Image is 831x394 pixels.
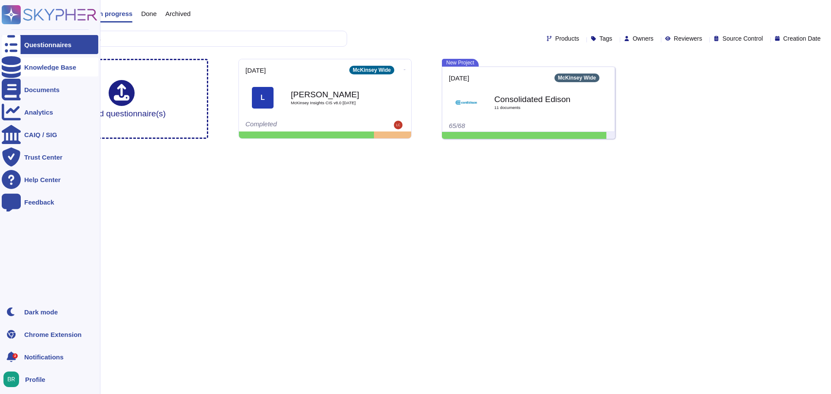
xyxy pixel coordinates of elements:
[245,121,351,129] div: Completed
[2,58,98,77] a: Knowledge Base
[555,35,579,42] span: Products
[141,10,157,17] span: Done
[442,59,479,67] span: New Project
[245,67,266,74] span: [DATE]
[394,121,403,129] img: user
[674,35,702,42] span: Reviewers
[455,92,477,113] img: Logo
[24,354,64,360] span: Notifications
[783,35,821,42] span: Creation Date
[722,35,763,42] span: Source Control
[2,125,98,144] a: CAIQ / SIG
[97,10,132,17] span: In progress
[252,87,274,109] div: L
[494,95,581,103] b: Consolidated Edison
[13,353,18,359] div: 2
[2,370,25,389] button: user
[2,325,98,344] a: Chrome Extension
[2,147,98,167] a: Trust Center
[2,170,98,189] a: Help Center
[449,75,469,81] span: [DATE]
[2,192,98,211] a: Feedback
[291,90,377,99] b: [PERSON_NAME]
[24,199,54,205] div: Feedback
[24,176,61,183] div: Help Center
[2,80,98,99] a: Documents
[2,35,98,54] a: Questionnaires
[554,74,599,82] div: McKinsey Wide
[25,376,45,383] span: Profile
[24,331,82,338] div: Chrome Extension
[291,101,377,105] span: McKinsey Insights CIS v8.0 [DATE]
[24,86,60,93] div: Documents
[2,103,98,122] a: Analytics
[494,106,581,110] span: 11 document s
[633,35,654,42] span: Owners
[3,372,19,387] img: user
[34,31,347,46] input: Search by keywords
[449,122,465,129] span: 65/68
[24,64,76,70] div: Knowledge Base
[165,10,190,17] span: Archived
[77,80,166,118] div: Upload questionnaire(s)
[349,66,394,74] div: McKinsey Wide
[24,309,58,315] div: Dark mode
[24,42,71,48] div: Questionnaires
[599,35,612,42] span: Tags
[24,154,62,160] div: Trust Center
[24,131,57,138] div: CAIQ / SIG
[24,109,53,115] div: Analytics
